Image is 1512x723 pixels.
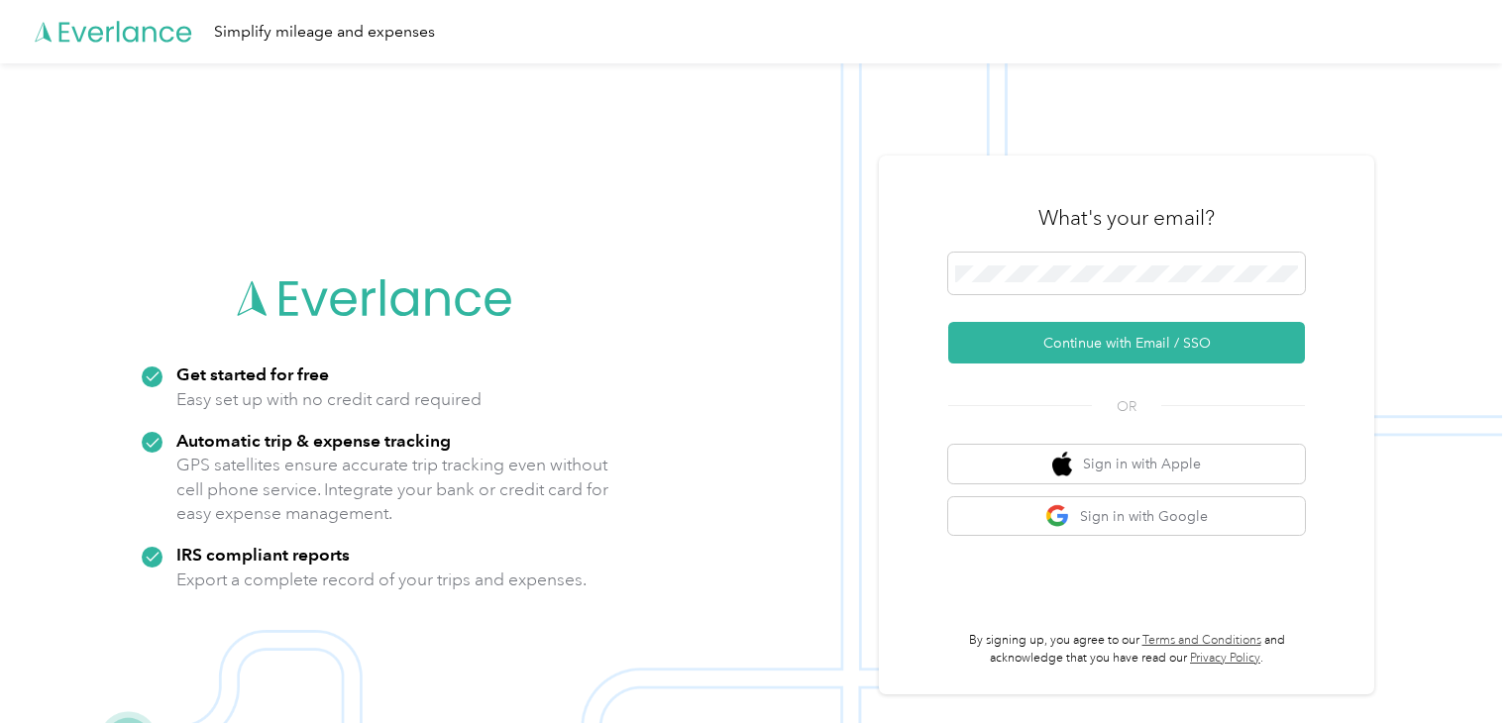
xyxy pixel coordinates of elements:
[176,453,609,526] p: GPS satellites ensure accurate trip tracking even without cell phone service. Integrate your bank...
[176,387,482,412] p: Easy set up with no credit card required
[948,497,1305,536] button: google logoSign in with Google
[176,568,587,592] p: Export a complete record of your trips and expenses.
[176,544,350,565] strong: IRS compliant reports
[176,363,329,384] strong: Get started for free
[1190,651,1260,666] a: Privacy Policy
[176,430,451,451] strong: Automatic trip & expense tracking
[1038,204,1215,232] h3: What's your email?
[1142,633,1261,648] a: Terms and Conditions
[1092,396,1161,417] span: OR
[214,20,435,45] div: Simplify mileage and expenses
[948,322,1305,363] button: Continue with Email / SSO
[948,445,1305,483] button: apple logoSign in with Apple
[1052,452,1072,476] img: apple logo
[1045,504,1070,529] img: google logo
[948,632,1305,667] p: By signing up, you agree to our and acknowledge that you have read our .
